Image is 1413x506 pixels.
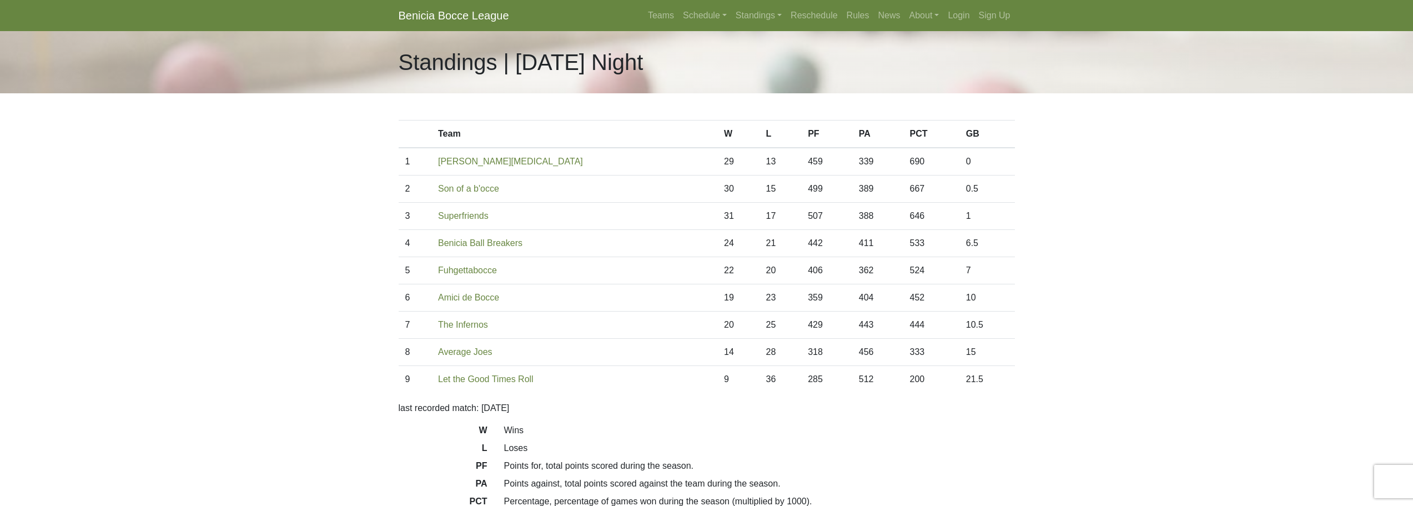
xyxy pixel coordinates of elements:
td: 19 [717,284,760,312]
td: 1 [959,203,1015,230]
td: 411 [852,230,903,257]
td: 10.5 [959,312,1015,339]
td: 200 [903,366,959,393]
a: Teams [643,4,678,27]
td: 359 [801,284,852,312]
td: 285 [801,366,852,393]
a: Amici de Bocce [438,293,499,302]
dt: W [390,424,496,442]
td: 339 [852,148,903,176]
td: 524 [903,257,959,284]
td: 20 [760,257,802,284]
td: 3 [399,203,432,230]
td: 15 [760,176,802,203]
td: 690 [903,148,959,176]
td: 459 [801,148,852,176]
td: 512 [852,366,903,393]
td: 646 [903,203,959,230]
td: 318 [801,339,852,366]
a: Login [943,4,974,27]
td: 9 [399,366,432,393]
td: 21.5 [959,366,1015,393]
td: 388 [852,203,903,230]
dd: Points against, total points scored against the team during the season. [496,477,1023,490]
td: 389 [852,176,903,203]
td: 429 [801,312,852,339]
td: 533 [903,230,959,257]
td: 20 [717,312,760,339]
td: 442 [801,230,852,257]
td: 9 [717,366,760,393]
td: 30 [717,176,760,203]
dt: PA [390,477,496,495]
a: Rules [842,4,874,27]
td: 452 [903,284,959,312]
td: 0.5 [959,176,1015,203]
th: Team [431,121,717,148]
p: last recorded match: [DATE] [399,402,1015,415]
a: [PERSON_NAME][MEDICAL_DATA] [438,157,583,166]
td: 22 [717,257,760,284]
a: Superfriends [438,211,489,221]
a: Let the Good Times Roll [438,374,534,384]
th: W [717,121,760,148]
td: 5 [399,257,432,284]
a: Son of a b'occe [438,184,499,193]
a: News [874,4,905,27]
th: PCT [903,121,959,148]
td: 8 [399,339,432,366]
td: 6.5 [959,230,1015,257]
th: PA [852,121,903,148]
td: 17 [760,203,802,230]
h1: Standings | [DATE] Night [399,49,643,76]
td: 15 [959,339,1015,366]
td: 362 [852,257,903,284]
td: 507 [801,203,852,230]
a: Benicia Ball Breakers [438,238,522,248]
a: Standings [731,4,786,27]
td: 444 [903,312,959,339]
td: 7 [959,257,1015,284]
td: 10 [959,284,1015,312]
a: Benicia Bocce League [399,4,509,27]
a: Reschedule [786,4,842,27]
a: Sign Up [974,4,1015,27]
th: L [760,121,802,148]
a: About [905,4,944,27]
td: 0 [959,148,1015,176]
a: Average Joes [438,347,492,357]
td: 4 [399,230,432,257]
td: 443 [852,312,903,339]
td: 2 [399,176,432,203]
a: The Infernos [438,320,488,329]
td: 28 [760,339,802,366]
dd: Loses [496,442,1023,455]
td: 25 [760,312,802,339]
td: 23 [760,284,802,312]
td: 24 [717,230,760,257]
td: 1 [399,148,432,176]
td: 31 [717,203,760,230]
td: 333 [903,339,959,366]
td: 13 [760,148,802,176]
dd: Wins [496,424,1023,437]
td: 36 [760,366,802,393]
td: 6 [399,284,432,312]
dd: Points for, total points scored during the season. [496,459,1023,473]
th: GB [959,121,1015,148]
td: 14 [717,339,760,366]
a: Schedule [678,4,731,27]
td: 667 [903,176,959,203]
td: 404 [852,284,903,312]
dt: L [390,442,496,459]
td: 456 [852,339,903,366]
td: 499 [801,176,852,203]
td: 7 [399,312,432,339]
a: Fuhgettabocce [438,265,497,275]
td: 29 [717,148,760,176]
td: 21 [760,230,802,257]
th: PF [801,121,852,148]
dt: PF [390,459,496,477]
td: 406 [801,257,852,284]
